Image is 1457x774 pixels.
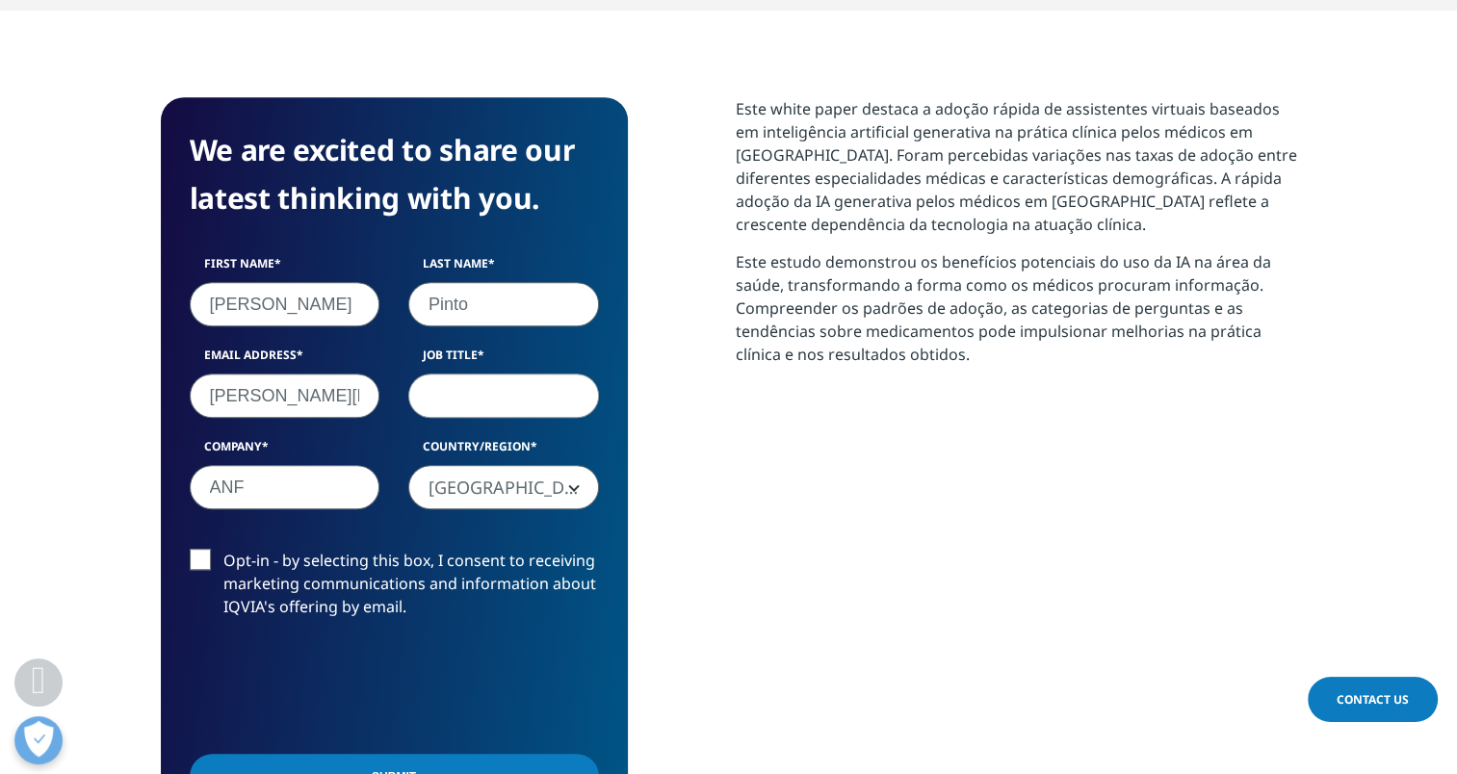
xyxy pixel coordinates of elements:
p: Este estudo demonstrou os benefícios potenciais do uso da IA na área da saúde, transformando a fo... [736,250,1297,380]
p: Este white paper destaca a adoção rápida de assistentes virtuais baseados em inteligência artific... [736,97,1297,250]
label: Opt-in - by selecting this box, I consent to receiving marketing communications and information a... [190,549,599,629]
span: Portugal [409,466,598,510]
span: Portugal [408,465,599,509]
a: Contact Us [1308,677,1438,722]
label: Last Name [408,255,599,282]
button: Open Preferences [14,716,63,764]
label: First Name [190,255,380,282]
label: Email Address [190,347,380,374]
iframe: reCAPTCHA [190,649,482,724]
h4: We are excited to share our latest thinking with you. [190,126,599,222]
label: Company [190,438,380,465]
label: Country/Region [408,438,599,465]
label: Job Title [408,347,599,374]
span: Contact Us [1337,691,1409,708]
